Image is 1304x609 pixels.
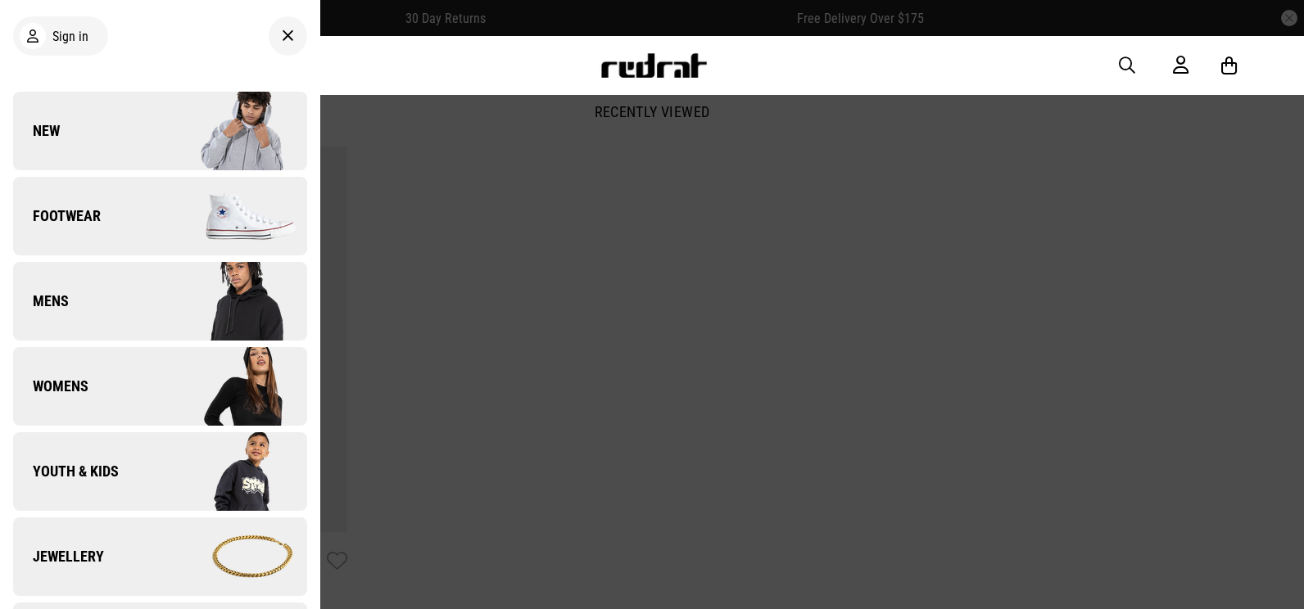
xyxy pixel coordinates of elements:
[160,260,306,342] img: Company
[52,29,88,44] span: Sign in
[160,345,306,427] img: Company
[160,175,306,257] img: Company
[13,291,69,311] span: Mens
[160,516,306,598] img: Company
[160,431,306,512] img: Company
[13,432,307,511] a: Youth & Kids Company
[13,7,62,56] button: Open LiveChat chat widget
[13,262,307,341] a: Mens Company
[13,92,307,170] a: New Company
[13,517,307,596] a: Jewellery Company
[160,90,306,172] img: Company
[13,177,307,255] a: Footwear Company
[600,53,708,78] img: Redrat logo
[13,377,88,396] span: Womens
[13,462,119,481] span: Youth & Kids
[13,121,60,141] span: New
[13,547,104,566] span: Jewellery
[13,206,101,226] span: Footwear
[13,347,307,426] a: Womens Company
